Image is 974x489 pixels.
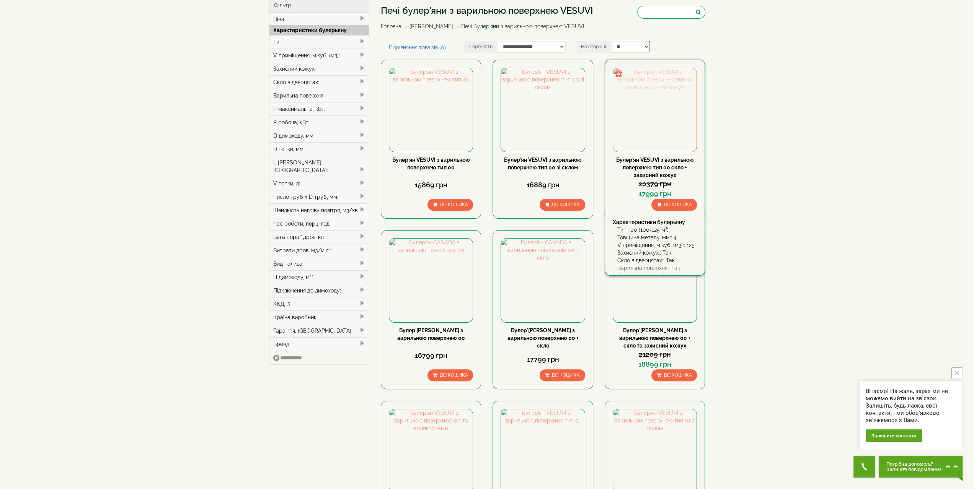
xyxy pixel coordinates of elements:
[269,177,369,190] div: V топки, л:
[269,89,369,102] div: Варильна поверхня:
[617,226,697,234] div: Тип:: 00 (100-125 м³)
[269,257,369,270] div: Вид палива:
[501,180,585,190] div: 16889 грн
[501,239,584,322] img: Булер'ян CANADA з варильною поверхнею 00 + скло
[410,23,453,29] a: [PERSON_NAME]
[886,461,942,467] span: Потрібна допомога?
[381,6,593,16] h1: Печі булер'яни з варильною поверхнею VESUVI
[613,349,697,359] div: 21209 грн
[439,202,468,207] span: До кошика
[269,75,369,89] div: Скло в дверцятах:
[269,25,369,35] div: Характеристики булерьяну
[663,372,692,378] span: До кошика
[269,284,369,297] div: Підключення до димоходу:
[613,218,697,226] div: Характеристики булерьяну
[269,270,369,284] div: H димоходу, м**:
[439,372,468,378] span: До кошика
[617,249,697,257] div: Захисний кожух:: Так
[613,179,697,189] div: 20379 грн
[269,142,369,156] div: D топки, мм:
[613,359,697,369] div: 18899 грн
[269,49,369,62] div: V приміщення, м.куб. (м3):
[269,190,369,203] div: Число труб x D труб, мм:
[427,199,473,211] button: До кошика
[269,102,369,115] div: P максимальна, кВт:
[455,23,584,30] li: Печі булер'яни з варильною поверхнею VESUVI
[879,456,963,478] button: Chat button
[269,310,369,324] div: Країна виробник:
[269,297,369,310] div: ККД, %:
[392,157,470,171] a: Булер'ян VESUVI з варильною поверхнею тип 00
[853,456,875,478] button: Get Call button
[663,202,692,207] span: До кошика
[617,241,697,249] div: V приміщення, м.куб. (м3):: 125
[269,244,369,257] div: Витрати дров, м3/міс*:
[613,239,697,322] img: Булер'ян CANADA з варильною поверхнею 00 + скло та захисний кожух
[389,180,473,190] div: 15869 грн
[617,257,697,264] div: Скло в дверцятах:: Так
[507,327,579,349] a: Булер'[PERSON_NAME] з варильною поверхнею 00 + скло
[616,157,694,178] a: Булер'ян VESUVI з варильною поверхнею тип 00 скло + захисний кожух
[269,217,369,230] div: Час роботи, порц. год:
[617,234,697,241] div: Товщина металу, мм:: 4
[269,129,369,142] div: D димоходу, мм:
[501,354,585,364] div: 17799 грн
[269,115,369,129] div: P робоча, кВт:
[389,68,473,151] img: Булер'ян VESUVI з варильною поверхнею тип 00
[540,369,585,381] button: До кошика
[551,202,580,207] span: До кошика
[269,230,369,244] div: Вага порції дров, кг:
[577,41,611,52] label: На сторінці:
[269,156,369,177] div: L [PERSON_NAME], [GEOGRAPHIC_DATA]:
[551,372,580,378] span: До кошика
[504,157,582,171] a: Булер'ян VESUVI з варильною поверхнею тип 00 зі склом
[651,369,697,381] button: До кошика
[613,189,697,199] div: 17999 грн
[269,35,369,49] div: Тип:
[397,327,465,341] a: Булер'[PERSON_NAME] з варильною поверхнею 00
[269,203,369,217] div: Швидкість нагріву повітря, м3/хв:
[381,41,454,54] a: Порівняння товарів (0)
[866,388,956,424] div: Вітаємо! На жаль, зараз ми не можемо вийти на зв'язок. Залишіть, будь ласка, свої контакти, і ми ...
[866,429,922,442] div: Залишити контакти
[540,199,585,211] button: До кошика
[886,467,942,472] span: Залиште повідомлення
[269,13,369,26] div: Ціна
[501,68,584,151] img: Булер'ян VESUVI з варильною поверхнею тип 00 зі склом
[389,351,473,361] div: 16799 грн
[619,327,690,349] a: Булер'[PERSON_NAME] з варильною поверхнею 00 + скло та захисний кожух
[381,23,401,29] a: Головна
[269,62,369,75] div: Захисний кожух:
[269,337,369,351] div: Бренд:
[269,324,369,337] div: Гарантія, [GEOGRAPHIC_DATA]:
[951,367,962,378] button: close button
[613,68,697,151] img: Булер'ян VESUVI з варильною поверхнею тип 00 скло + захисний кожух
[651,199,697,211] button: До кошика
[615,70,622,77] img: gift
[465,41,497,52] label: Сортувати:
[427,369,473,381] button: До кошика
[389,239,473,322] img: Булер'ян CANADA з варильною поверхнею 00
